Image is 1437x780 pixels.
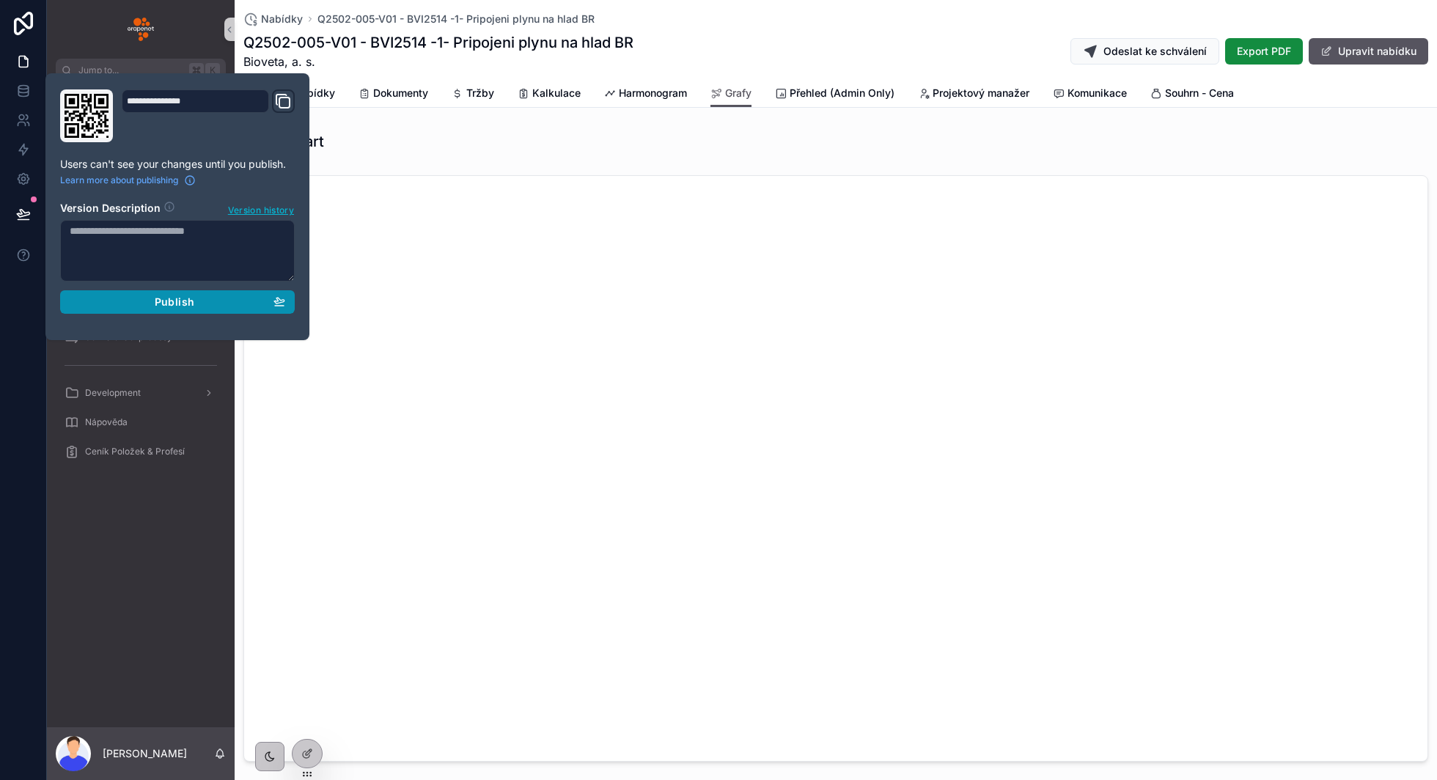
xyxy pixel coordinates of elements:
[60,174,196,186] a: Learn more about publishing
[60,157,295,172] p: Users can't see your changes until you publish.
[1225,38,1303,65] button: Export PDF
[317,12,595,26] a: Q2502-005-V01 - BVI2514 -1- Pripojeni plynu na hlad BR
[775,80,894,109] a: Přehled (Admin Only)
[85,387,141,399] span: Development
[373,86,428,100] span: Dokumenty
[243,53,633,70] span: Bioveta, a. s.
[85,446,185,457] span: Ceník Položek & Profesí
[710,80,751,108] a: Grafy
[207,65,218,76] span: K
[56,409,226,435] a: Nápověda
[128,18,154,41] img: App logo
[1165,86,1234,100] span: Souhrn - Cena
[78,65,183,76] span: Jump to...
[261,12,303,26] span: Nabídky
[228,202,294,216] span: Version history
[604,80,687,109] a: Harmonogram
[243,32,633,53] h1: Q2502-005-V01 - BVI2514 -1- Pripojeni plynu na hlad BR
[452,80,494,109] a: Tržby
[155,295,194,309] span: Publish
[56,438,226,465] a: Ceník Položek & Profesí
[60,201,161,217] h2: Version Description
[122,89,295,142] div: Domain and Custom Link
[85,416,128,428] span: Nápověda
[933,86,1029,100] span: Projektový manažer
[60,174,178,186] span: Learn more about publishing
[359,80,428,109] a: Dokumenty
[103,746,187,761] p: [PERSON_NAME]
[1067,86,1127,100] span: Komunikace
[60,290,295,314] button: Publish
[1053,80,1127,109] a: Komunikace
[1309,38,1428,65] button: Upravit nabídku
[1070,38,1219,65] button: Odeslat ke schválení
[790,86,894,100] span: Přehled (Admin Only)
[918,80,1029,109] a: Projektový manažer
[466,86,494,100] span: Tržby
[619,86,687,100] span: Harmonogram
[243,12,303,26] a: Nabídky
[532,86,581,100] span: Kalkulace
[56,380,226,406] a: Development
[1103,44,1207,59] span: Odeslat ke schválení
[725,86,751,100] span: Grafy
[518,80,581,109] a: Kalkulace
[1237,44,1291,59] span: Export PDF
[1150,80,1234,109] a: Souhrn - Cena
[227,201,295,217] button: Version history
[56,59,226,82] button: Jump to...K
